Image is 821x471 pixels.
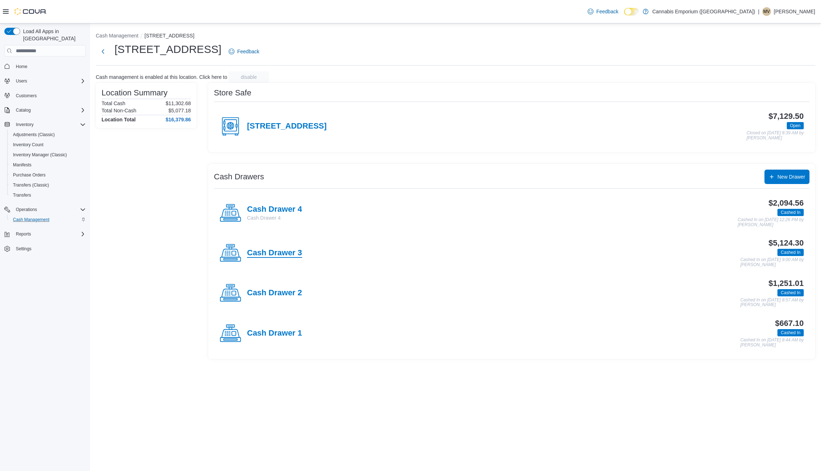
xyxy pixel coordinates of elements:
button: Inventory [13,120,36,129]
p: $5,077.18 [169,108,191,113]
button: Reports [1,229,89,239]
h3: $667.10 [775,319,804,328]
span: Transfers (Classic) [13,182,49,188]
span: Cashed In [777,289,804,296]
h3: Location Summary [102,89,167,97]
button: Operations [13,205,40,214]
span: Feedback [596,8,618,15]
a: Customers [13,91,40,100]
button: Cash Management [7,215,89,225]
button: Transfers (Classic) [7,180,89,190]
a: Adjustments (Classic) [10,130,58,139]
button: Inventory Manager (Classic) [7,150,89,160]
h4: Cash Drawer 2 [247,288,302,298]
span: MV [763,7,770,16]
nav: An example of EuiBreadcrumbs [96,32,815,41]
button: Inventory [1,120,89,130]
span: Inventory Manager (Classic) [10,151,86,159]
h3: Cash Drawers [214,172,264,181]
span: Feedback [237,48,259,55]
a: Feedback [585,4,621,19]
span: Open [790,122,800,129]
button: [STREET_ADDRESS] [144,33,194,39]
span: Settings [16,246,31,252]
button: Catalog [1,105,89,115]
p: [PERSON_NAME] [774,7,815,16]
button: Cash Management [96,33,138,39]
span: Operations [13,205,86,214]
button: Adjustments (Classic) [7,130,89,140]
span: Users [13,77,86,85]
button: Operations [1,205,89,215]
span: Cash Management [13,217,49,223]
button: Purchase Orders [7,170,89,180]
span: Home [16,64,27,69]
span: Catalog [13,106,86,115]
button: Transfers [7,190,89,200]
a: Settings [13,245,34,253]
h4: Location Total [102,117,136,122]
span: Load All Apps in [GEOGRAPHIC_DATA] [20,28,86,42]
span: Open [787,122,804,129]
span: Cashed In [781,249,800,256]
span: Cashed In [781,329,800,336]
button: disable [229,71,269,83]
span: Settings [13,244,86,253]
span: Customers [16,93,37,99]
span: Home [13,62,86,71]
h3: Store Safe [214,89,251,97]
button: New Drawer [764,170,809,184]
button: Users [1,76,89,86]
p: Cashed In on [DATE] 12:26 PM by [PERSON_NAME] [738,217,804,227]
a: Home [13,62,30,71]
h4: Cash Drawer 4 [247,205,302,214]
a: Transfers [10,191,34,199]
span: Inventory [16,122,33,127]
span: Inventory Manager (Classic) [13,152,67,158]
span: Users [16,78,27,84]
p: Cash Drawer 4 [247,214,302,221]
h3: $2,094.56 [768,199,804,207]
span: disable [241,73,257,81]
p: Cashed In on [DATE] 8:57 AM by [PERSON_NAME] [740,298,804,308]
span: Inventory Count [13,142,44,148]
h3: $5,124.30 [768,239,804,247]
span: Transfers (Classic) [10,181,86,189]
p: Cashed In on [DATE] 9:00 AM by [PERSON_NAME] [740,257,804,267]
a: Inventory Count [10,140,46,149]
span: Purchase Orders [13,172,46,178]
p: Cash management is enabled at this location. Click here to [96,74,227,80]
button: Next [96,44,110,59]
nav: Complex example [4,58,86,273]
button: Home [1,61,89,71]
span: Cashed In [777,329,804,336]
span: Reports [16,231,31,237]
span: New Drawer [777,173,805,180]
span: Customers [13,91,86,100]
a: Cash Management [10,215,52,224]
h6: Total Non-Cash [102,108,136,113]
span: Purchase Orders [10,171,86,179]
span: Reports [13,230,86,238]
div: Michael Valentin [762,7,771,16]
h4: Cash Drawer 3 [247,248,302,258]
span: Manifests [10,161,86,169]
h4: [STREET_ADDRESS] [247,122,327,131]
h3: $7,129.50 [768,112,804,121]
h4: $16,379.86 [166,117,191,122]
button: Customers [1,90,89,101]
button: Reports [13,230,34,238]
span: Cashed In [777,209,804,216]
input: Dark Mode [624,8,639,15]
button: Catalog [13,106,33,115]
span: Adjustments (Classic) [10,130,86,139]
span: Transfers [13,192,31,198]
span: Catalog [16,107,31,113]
img: Cova [14,8,47,15]
button: Manifests [7,160,89,170]
a: Feedback [226,44,262,59]
p: $11,302.68 [166,100,191,106]
h3: $1,251.01 [768,279,804,288]
button: Inventory Count [7,140,89,150]
span: Transfers [10,191,86,199]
